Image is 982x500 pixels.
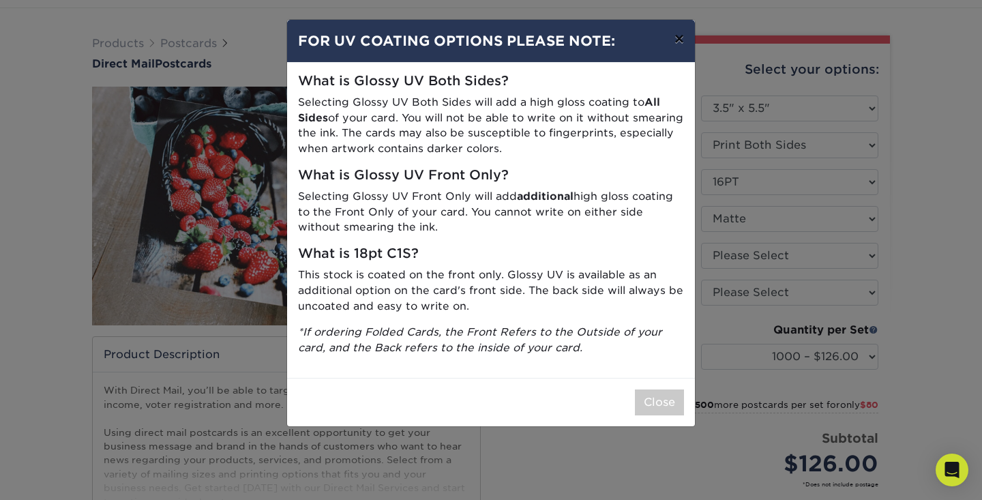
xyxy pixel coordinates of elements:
div: Open Intercom Messenger [936,454,968,486]
h4: FOR UV COATING OPTIONS PLEASE NOTE: [298,31,684,51]
p: Selecting Glossy UV Front Only will add high gloss coating to the Front Only of your card. You ca... [298,189,684,235]
h5: What is Glossy UV Both Sides? [298,74,684,89]
i: *If ordering Folded Cards, the Front Refers to the Outside of your card, and the Back refers to t... [298,325,662,354]
p: This stock is coated on the front only. Glossy UV is available as an additional option on the car... [298,267,684,314]
button: Close [635,389,684,415]
p: Selecting Glossy UV Both Sides will add a high gloss coating to of your card. You will not be abl... [298,95,684,157]
strong: additional [517,190,574,203]
h5: What is Glossy UV Front Only? [298,168,684,183]
strong: All Sides [298,95,660,124]
button: × [664,20,695,58]
h5: What is 18pt C1S? [298,246,684,262]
